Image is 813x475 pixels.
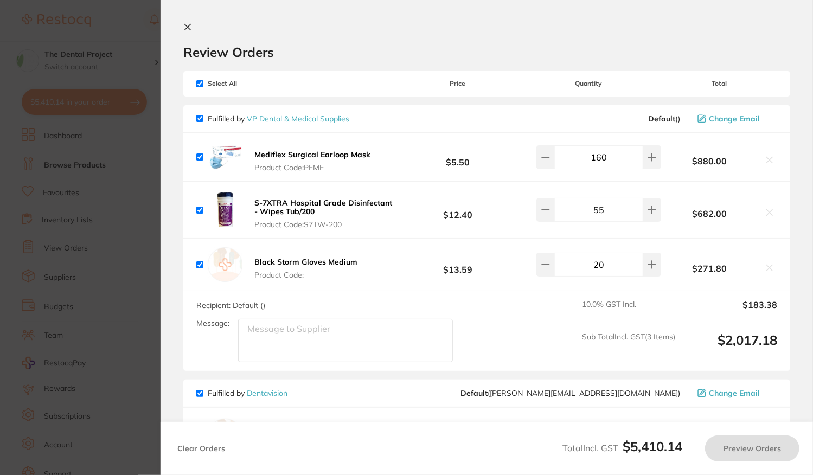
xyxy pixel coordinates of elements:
[648,114,680,123] span: ( )
[709,389,760,397] span: Change Email
[661,80,777,87] span: Total
[196,300,265,310] span: Recipient: Default ( )
[208,192,242,227] img: NGl6ZmRjMA
[196,319,229,328] label: Message:
[661,156,758,166] b: $880.00
[460,388,488,398] b: Default
[400,200,516,220] b: $12.40
[254,150,370,159] b: Mediflex Surgical Earloop Mask
[460,389,680,397] span: alayne@dentavision.com.au
[254,257,357,267] b: Black Storm Gloves Medium
[623,438,682,454] b: $5,410.14
[251,257,361,280] button: Black Storm Gloves Medium Product Code:
[562,442,682,453] span: Total Incl. GST
[400,147,516,167] b: $5.50
[247,114,349,124] a: VP Dental & Medical Supplies
[254,163,370,172] span: Product Code: PFME
[254,198,392,216] b: S-7XTRA Hospital Grade Disinfectant - Wipes Tub/200
[694,388,777,398] button: Change Email
[582,300,675,324] span: 10.0 % GST Incl.
[648,114,675,124] b: Default
[208,144,242,170] img: d3pvdDN4cQ
[208,419,242,453] img: empty.jpg
[694,114,777,124] button: Change Email
[582,332,675,362] span: Sub Total Incl. GST ( 3 Items)
[661,264,758,273] b: $271.80
[208,389,287,397] p: Fulfilled by
[174,435,228,461] button: Clear Orders
[247,388,287,398] a: Dentavision
[208,114,349,123] p: Fulfilled by
[705,435,799,461] button: Preview Orders
[400,80,516,87] span: Price
[254,271,357,279] span: Product Code:
[251,150,374,172] button: Mediflex Surgical Earloop Mask Product Code:PFME
[254,220,396,229] span: Product Code: S7TW-200
[684,332,777,362] output: $2,017.18
[251,198,400,229] button: S-7XTRA Hospital Grade Disinfectant - Wipes Tub/200 Product Code:S7TW-200
[684,300,777,324] output: $183.38
[196,80,305,87] span: Select All
[400,255,516,275] b: $13.59
[516,80,661,87] span: Quantity
[183,44,790,60] h2: Review Orders
[709,114,760,123] span: Change Email
[208,247,242,282] img: empty.jpg
[661,209,758,219] b: $682.00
